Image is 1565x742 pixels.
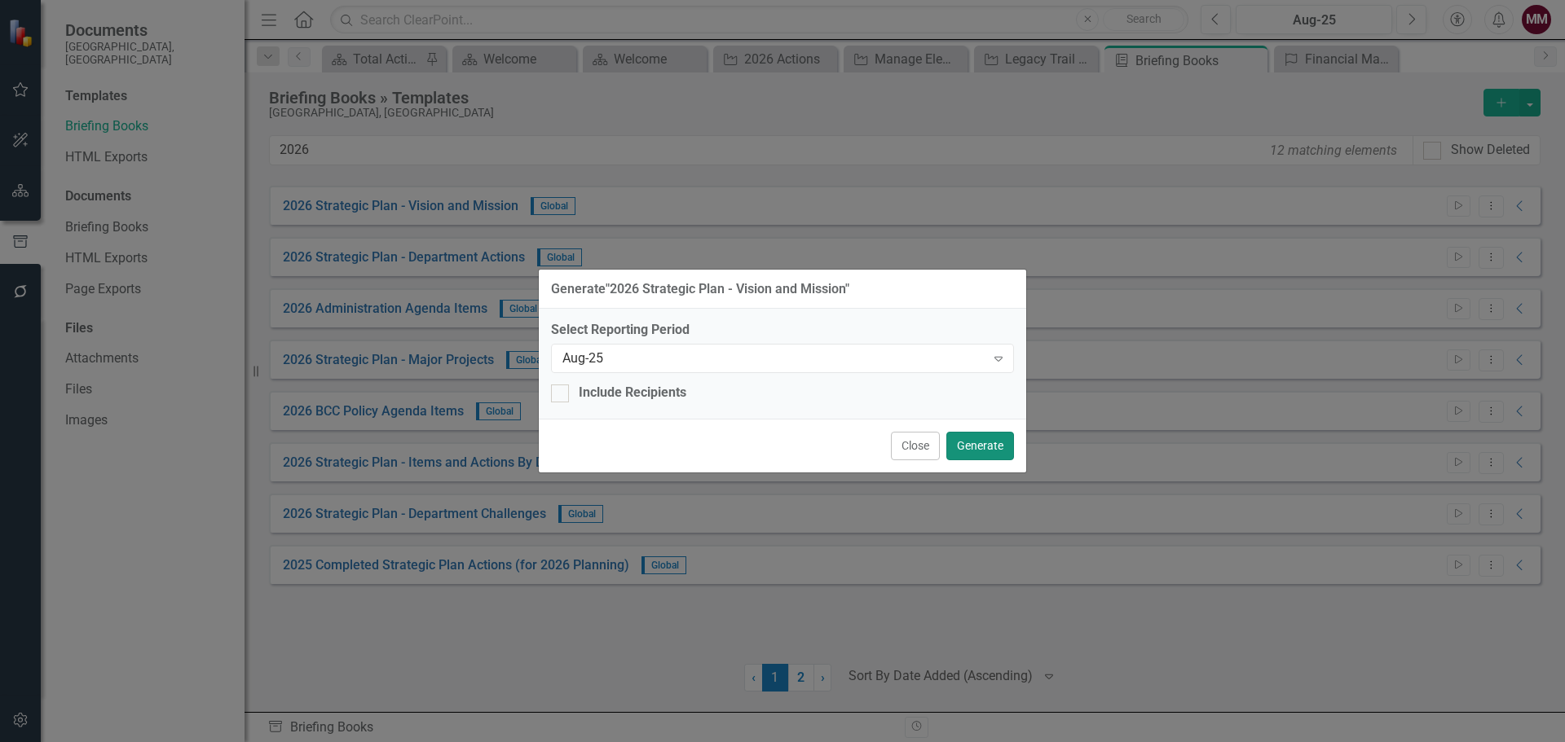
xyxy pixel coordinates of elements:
div: Aug-25 [562,349,985,368]
button: Close [891,432,940,460]
div: Generate " 2026 Strategic Plan - Vision and Mission " [551,282,849,296]
div: Include Recipients [579,384,686,402]
label: Select Reporting Period [551,321,1014,340]
button: Generate [946,432,1014,460]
